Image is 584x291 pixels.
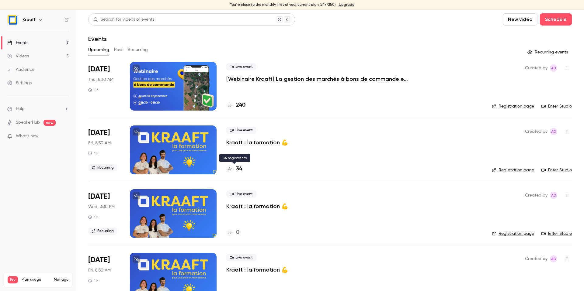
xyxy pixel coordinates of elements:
span: Alice de Guyenro [550,255,557,262]
span: Pro [8,276,18,283]
button: Schedule [540,13,572,26]
div: 1 h [88,215,99,220]
a: 240 [226,101,245,109]
a: Enter Studio [541,231,572,237]
a: Kraaft : la formation 💪 [226,203,288,210]
span: [DATE] [88,128,110,138]
button: Recurring [128,45,148,55]
span: [DATE] [88,64,110,74]
div: Audience [7,67,34,73]
a: Manage [54,277,68,282]
span: new [43,120,56,126]
div: Settings [7,80,32,86]
a: Registration page [492,231,534,237]
li: help-dropdown-opener [7,106,69,112]
span: Live event [226,254,256,261]
div: Sep 19 Fri, 8:30 AM (Europe/Paris) [88,125,120,174]
span: Recurring [88,164,117,171]
h6: Kraaft [23,17,36,23]
a: Upgrade [339,2,354,7]
button: New video [503,13,537,26]
span: Ad [551,64,556,72]
h4: 240 [236,101,245,109]
h1: Events [88,35,107,43]
div: Oct 1 Wed, 3:30 PM (Europe/Paris) [88,189,120,238]
span: Fri, 8:30 AM [88,140,111,146]
a: SpeakerHub [16,119,40,126]
span: [DATE] [88,255,110,265]
span: Alice de Guyenro [550,128,557,135]
span: Created by [525,192,547,199]
div: 1 h [88,151,99,156]
span: Wed, 3:30 PM [88,204,115,210]
span: Fri, 8:30 AM [88,267,111,273]
iframe: Noticeable Trigger [61,134,69,139]
span: [DATE] [88,192,110,201]
span: Thu, 8:30 AM [88,77,113,83]
h4: 34 [236,165,242,173]
span: Ad [551,128,556,135]
img: Kraaft [8,15,17,25]
span: Created by [525,128,547,135]
div: Search for videos or events [93,16,154,23]
a: 0 [226,228,239,237]
a: Kraaft : la formation 💪 [226,266,288,273]
a: Enter Studio [541,167,572,173]
span: Recurring [88,228,117,235]
div: Videos [7,53,29,59]
span: Live event [226,63,256,70]
span: Alice de Guyenro [550,192,557,199]
a: Enter Studio [541,103,572,109]
span: Help [16,106,25,112]
a: [Webinaire Kraaft] La gestion des marchés à bons de commande et des petites interventions [226,75,409,83]
span: Plan usage [22,277,50,282]
button: Upcoming [88,45,109,55]
h4: 0 [236,228,239,237]
span: Live event [226,127,256,134]
button: Recurring events [525,47,572,57]
span: What's new [16,133,39,139]
span: Ad [551,255,556,262]
span: Created by [525,64,547,72]
span: Alice de Guyenro [550,64,557,72]
a: Kraaft : la formation 💪 [226,139,288,146]
div: Sep 18 Thu, 8:30 AM (Europe/Paris) [88,62,120,111]
span: Created by [525,255,547,262]
a: 34 [226,165,242,173]
a: Registration page [492,167,534,173]
div: 1 h [88,278,99,283]
a: Registration page [492,103,534,109]
button: Past [114,45,123,55]
div: 1 h [88,87,99,92]
span: Live event [226,190,256,198]
span: Ad [551,192,556,199]
div: Events [7,40,28,46]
